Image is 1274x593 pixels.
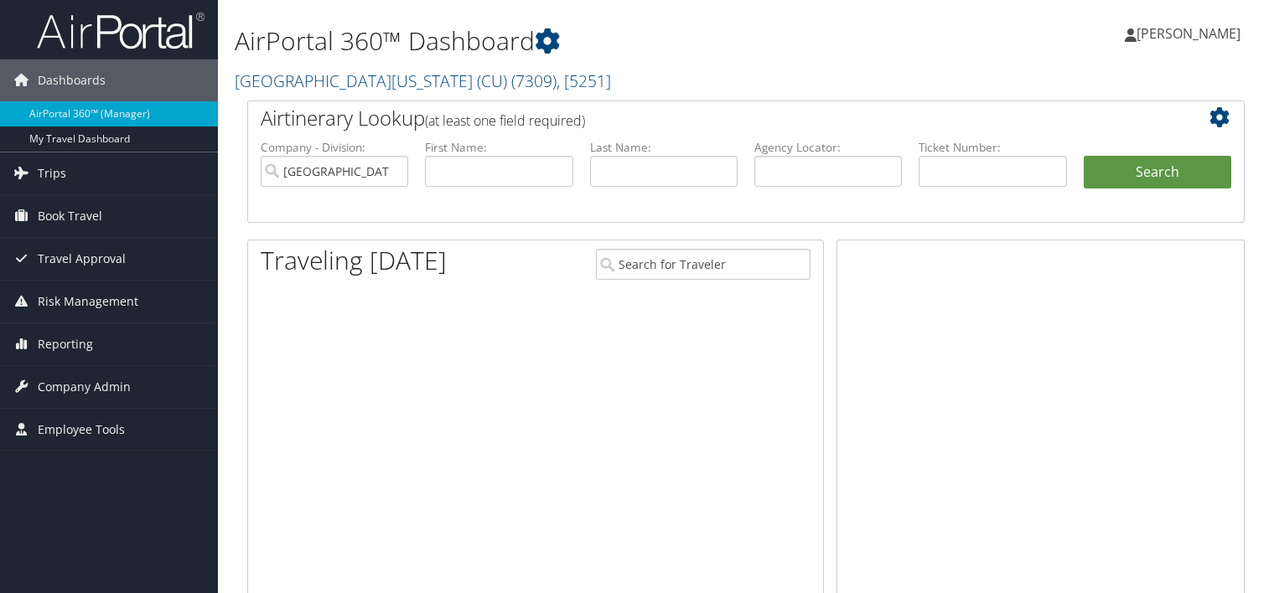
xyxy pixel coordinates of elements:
[590,139,738,156] label: Last Name:
[38,195,102,237] span: Book Travel
[38,152,66,194] span: Trips
[425,111,585,130] span: (at least one field required)
[919,139,1066,156] label: Ticket Number:
[754,139,902,156] label: Agency Locator:
[261,243,447,278] h1: Traveling [DATE]
[37,11,205,50] img: airportal-logo.png
[1137,24,1240,43] span: [PERSON_NAME]
[596,249,810,280] input: Search for Traveler
[511,70,557,92] span: ( 7309 )
[1084,156,1231,189] button: Search
[557,70,611,92] span: , [ 5251 ]
[261,104,1148,132] h2: Airtinerary Lookup
[38,366,131,408] span: Company Admin
[38,281,138,322] span: Risk Management
[235,23,916,59] h1: AirPortal 360™ Dashboard
[38,323,93,365] span: Reporting
[38,409,125,451] span: Employee Tools
[1125,8,1257,59] a: [PERSON_NAME]
[235,70,611,92] a: [GEOGRAPHIC_DATA][US_STATE] (CU)
[425,139,572,156] label: First Name:
[38,59,106,101] span: Dashboards
[38,238,126,280] span: Travel Approval
[261,139,408,156] label: Company - Division:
